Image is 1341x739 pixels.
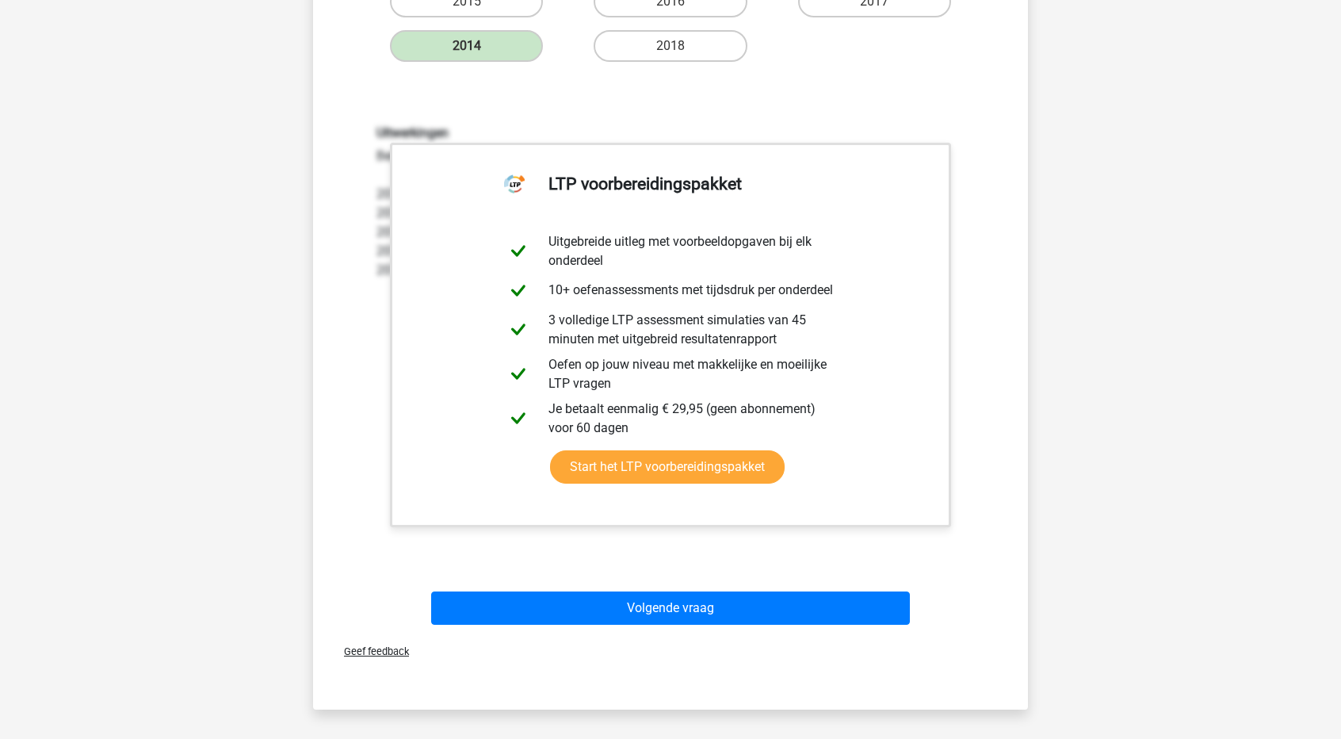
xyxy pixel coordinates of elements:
[594,30,747,62] label: 2018
[365,125,976,280] div: Bereken het percentage voor elk jaar: 2014: 78.3/(23.2+78.3+12.2+24.0)=57% 2015: 74.8/(21.7+74.8+...
[550,450,785,484] a: Start het LTP voorbereidingspakket
[331,645,409,657] span: Geef feedback
[376,125,965,140] h6: Uitwerkingen
[390,30,543,62] label: 2014
[431,592,911,625] button: Volgende vraag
